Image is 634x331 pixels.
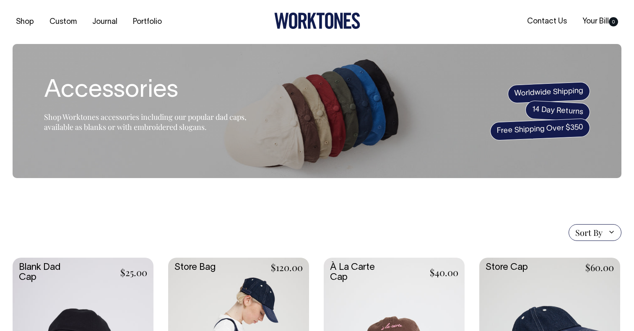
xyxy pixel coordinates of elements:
a: Contact Us [524,15,570,28]
a: Custom [46,15,80,29]
span: Shop Worktones accessories including our popular dad caps, available as blanks or with embroidere... [44,112,247,132]
span: 0 [609,17,618,26]
span: Sort By [575,228,603,238]
h1: Accessories [44,78,254,104]
span: Free Shipping Over $350 [490,118,590,141]
a: Portfolio [130,15,165,29]
a: Your Bill0 [579,15,621,28]
span: Worldwide Shipping [507,82,590,103]
a: Journal [89,15,121,29]
span: 14 Day Returns [525,100,590,122]
a: Shop [13,15,37,29]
